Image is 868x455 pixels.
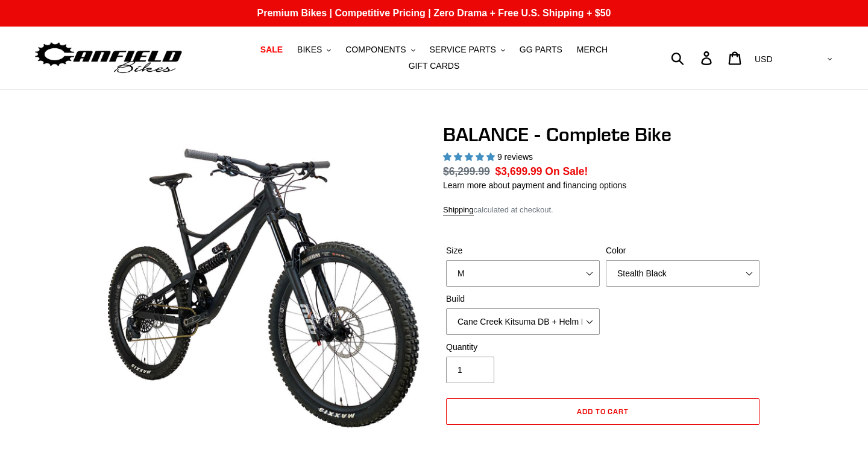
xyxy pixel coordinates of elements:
a: Learn more about payment and financing options [443,180,626,190]
span: SERVICE PARTS [429,45,495,55]
span: BIKES [297,45,322,55]
div: calculated at checkout. [443,204,763,216]
span: 9 reviews [497,152,533,162]
button: SERVICE PARTS [423,42,511,58]
span: COMPONENTS [345,45,406,55]
input: Search [678,45,708,71]
a: GIFT CARDS [403,58,466,74]
label: Quantity [446,341,600,354]
span: SALE [260,45,283,55]
h1: BALANCE - Complete Bike [443,123,763,146]
span: 5.00 stars [443,152,497,162]
a: MERCH [571,42,614,58]
span: On Sale! [545,164,588,179]
button: COMPONENTS [339,42,421,58]
span: MERCH [577,45,608,55]
s: $6,299.99 [443,165,490,177]
img: Canfield Bikes [33,39,184,77]
a: Shipping [443,205,474,215]
label: Color [606,244,759,257]
label: Size [446,244,600,257]
span: GG PARTS [520,45,562,55]
button: BIKES [291,42,337,58]
label: Build [446,293,600,305]
a: GG PARTS [514,42,568,58]
span: $3,699.99 [495,165,542,177]
span: Add to cart [577,407,629,416]
span: GIFT CARDS [409,61,460,71]
a: SALE [254,42,289,58]
img: BALANCE - Complete Bike [108,126,423,441]
button: Add to cart [446,398,759,425]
